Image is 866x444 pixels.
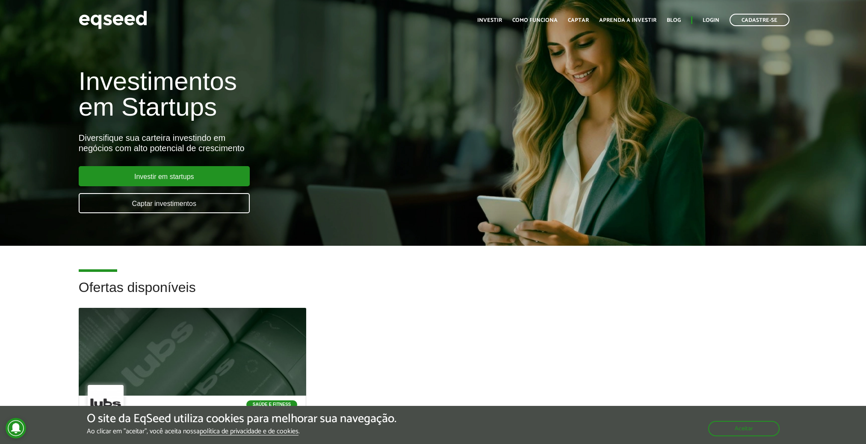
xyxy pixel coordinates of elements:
a: Cadastre-se [730,14,789,26]
p: Saúde e Fitness [246,400,297,409]
h5: O site da EqSeed utiliza cookies para melhorar sua navegação. [87,412,396,426]
div: Diversifique sua carteira investindo em negócios com alto potencial de crescimento [79,133,499,153]
h1: Investimentos em Startups [79,69,499,120]
a: Captar investimentos [79,193,250,213]
a: Investir em startups [79,166,250,186]
button: Aceitar [708,421,780,436]
a: Blog [667,18,681,23]
img: EqSeed [79,9,147,31]
a: Aprenda a investir [599,18,656,23]
h2: Ofertas disponíveis [79,280,788,308]
a: Captar [568,18,589,23]
p: Ao clicar em "aceitar", você aceita nossa . [87,427,396,435]
a: Como funciona [512,18,558,23]
a: Login [703,18,719,23]
a: política de privacidade e de cookies [200,428,299,435]
a: Investir [477,18,502,23]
